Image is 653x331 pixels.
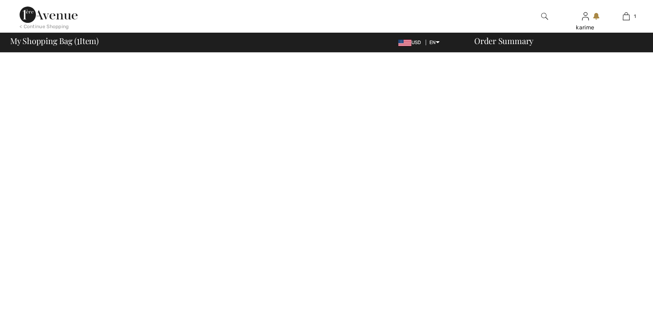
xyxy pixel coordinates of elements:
[398,40,411,46] img: US Dollar
[464,37,648,45] div: Order Summary
[77,35,80,45] span: 1
[606,11,646,21] a: 1
[634,13,636,20] span: 1
[623,11,630,21] img: My Bag
[20,7,78,23] img: 1ère Avenue
[582,12,589,20] a: Sign In
[429,40,440,45] span: EN
[565,23,605,32] div: karime
[20,23,69,30] div: < Continue Shopping
[398,40,424,45] span: USD
[541,11,548,21] img: search the website
[10,37,99,45] span: My Shopping Bag ( Item)
[582,11,589,21] img: My Info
